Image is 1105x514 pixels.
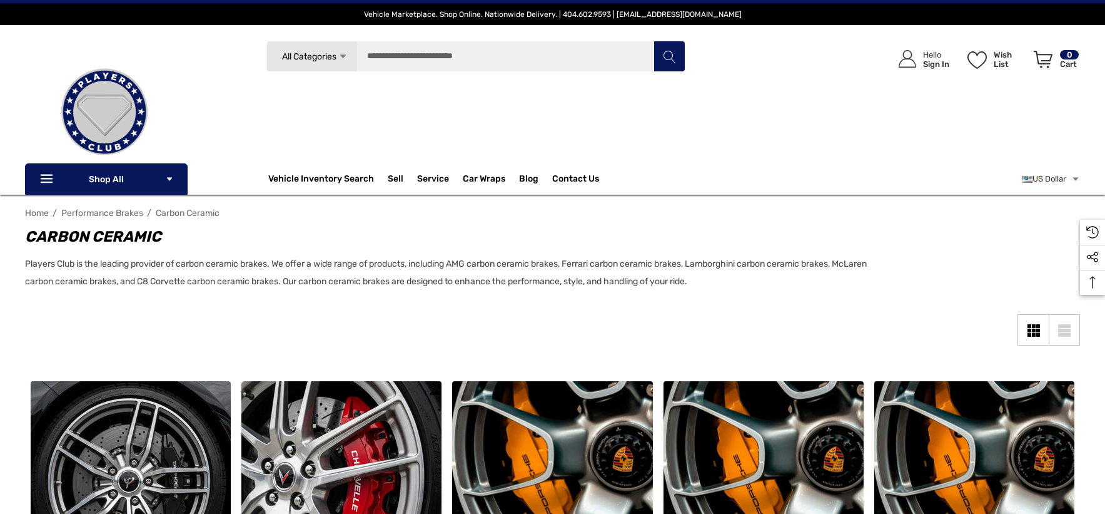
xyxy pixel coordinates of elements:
a: Wish List Wish List [962,38,1028,81]
h1: Carbon Ceramic [25,225,874,248]
a: List View [1049,314,1080,346]
a: Performance Brakes [61,208,143,218]
a: Car Wraps [463,167,519,192]
svg: Recently Viewed [1086,226,1099,239]
button: Search [653,41,685,72]
a: Home [25,208,49,218]
svg: Review Your Cart [1034,51,1052,68]
a: All Categories Icon Arrow Down Icon Arrow Up [266,41,357,72]
svg: Icon Line [39,172,58,187]
svg: Wish List [967,51,987,69]
img: Players Club | Cars For Sale [42,49,167,175]
a: Sign in [884,38,956,81]
svg: Social Media [1086,251,1099,264]
p: Shop All [25,163,188,195]
a: USD [1022,167,1080,192]
a: Blog [519,173,538,187]
p: Hello [923,50,949,59]
a: Vehicle Inventory Search [268,173,374,187]
a: Cart with 0 items [1028,38,1080,86]
svg: Icon Arrow Down [338,52,348,61]
p: 0 [1060,50,1079,59]
svg: Top [1080,276,1105,289]
svg: Icon User Account [899,50,916,68]
p: Sign In [923,59,949,69]
span: Car Wraps [463,173,505,187]
p: Wish List [994,50,1027,69]
a: Grid View [1017,314,1049,346]
a: Service [417,173,449,187]
span: Vehicle Marketplace. Shop Online. Nationwide Delivery. | 404.602.9593 | [EMAIL_ADDRESS][DOMAIN_NAME] [364,10,742,19]
a: Sell [388,167,417,192]
span: Sell [388,173,403,187]
a: Contact Us [552,173,599,187]
svg: Icon Arrow Down [165,175,174,183]
span: All Categories [281,51,336,62]
a: Carbon Ceramic [156,208,219,218]
p: Players Club is the leading provider of carbon ceramic brakes. We offer a wide range of products,... [25,255,874,290]
nav: Breadcrumb [25,202,1080,224]
p: Cart [1060,59,1079,69]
